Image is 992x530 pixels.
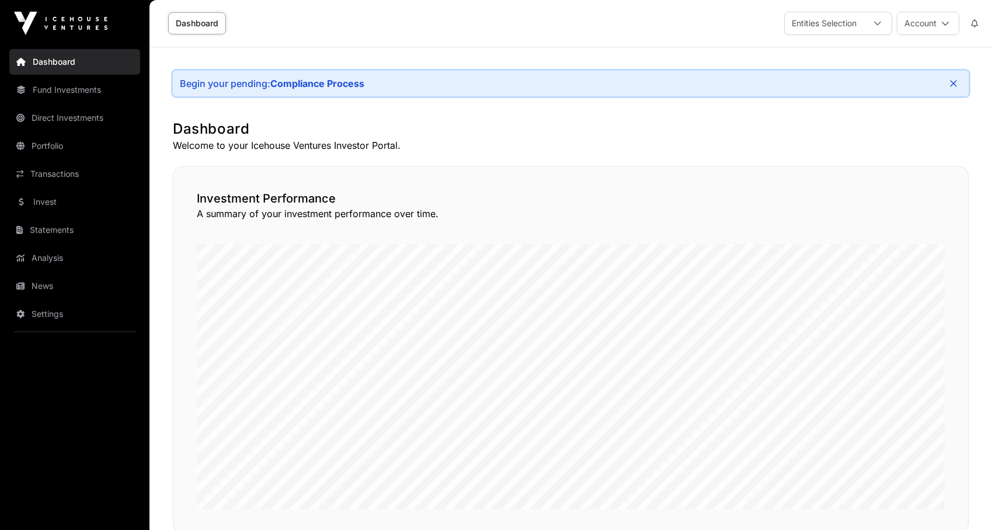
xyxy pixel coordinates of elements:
[14,12,107,35] img: Icehouse Ventures Logo
[197,207,945,221] p: A summary of your investment performance over time.
[173,120,969,138] h1: Dashboard
[897,12,959,35] button: Account
[9,105,140,131] a: Direct Investments
[168,12,226,34] a: Dashboard
[197,190,945,207] h2: Investment Performance
[9,161,140,187] a: Transactions
[934,474,992,530] iframe: Chat Widget
[9,217,140,243] a: Statements
[9,189,140,215] a: Invest
[173,138,969,152] p: Welcome to your Icehouse Ventures Investor Portal.
[785,12,864,34] div: Entities Selection
[9,133,140,159] a: Portfolio
[9,301,140,327] a: Settings
[9,77,140,103] a: Fund Investments
[945,75,962,92] button: Close
[270,78,364,89] a: Compliance Process
[180,78,364,89] div: Begin your pending:
[9,49,140,75] a: Dashboard
[9,273,140,299] a: News
[9,245,140,271] a: Analysis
